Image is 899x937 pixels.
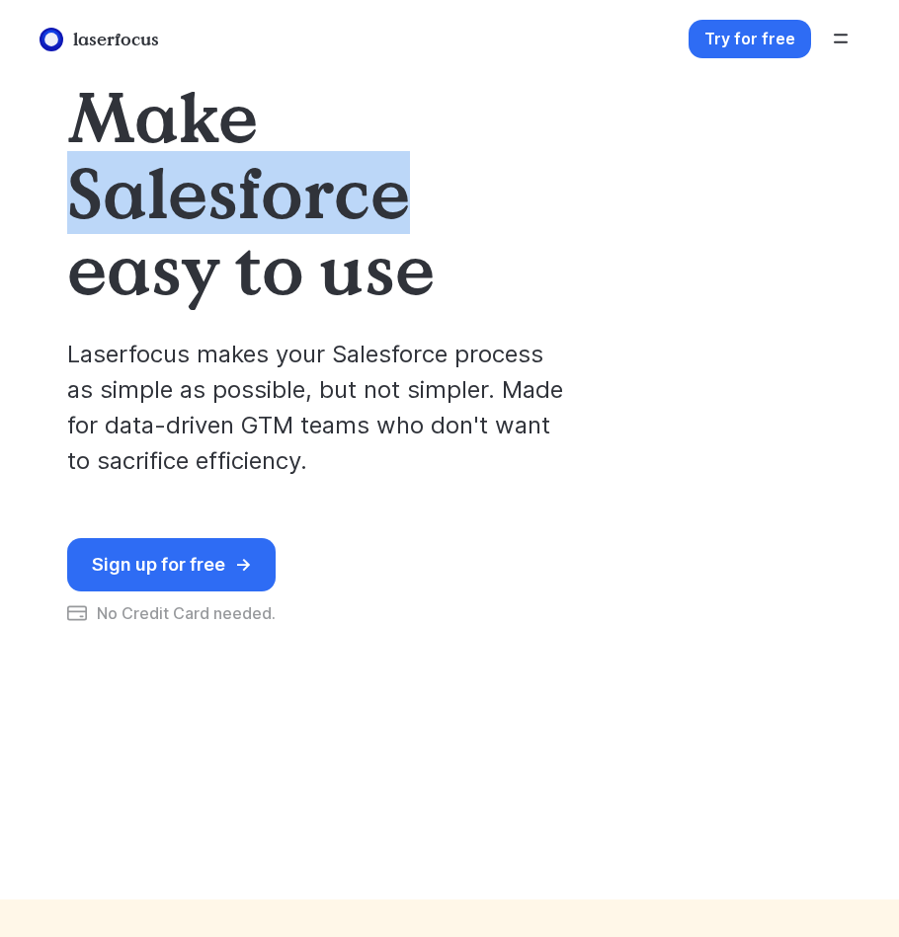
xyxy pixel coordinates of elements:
[67,79,518,307] h1: Make Salesforce easy to use
[689,20,811,58] a: Try for free
[92,554,225,576] div: Sign up for free
[35,23,164,56] a: laserfocus
[67,307,568,479] p: Laserfocus makes your Salesforce process as simple as possible, but not simpler. Made for data-dr...
[67,538,276,591] a: Sign up for free
[67,591,276,623] div: No Credit Card needed.
[235,554,270,576] div: →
